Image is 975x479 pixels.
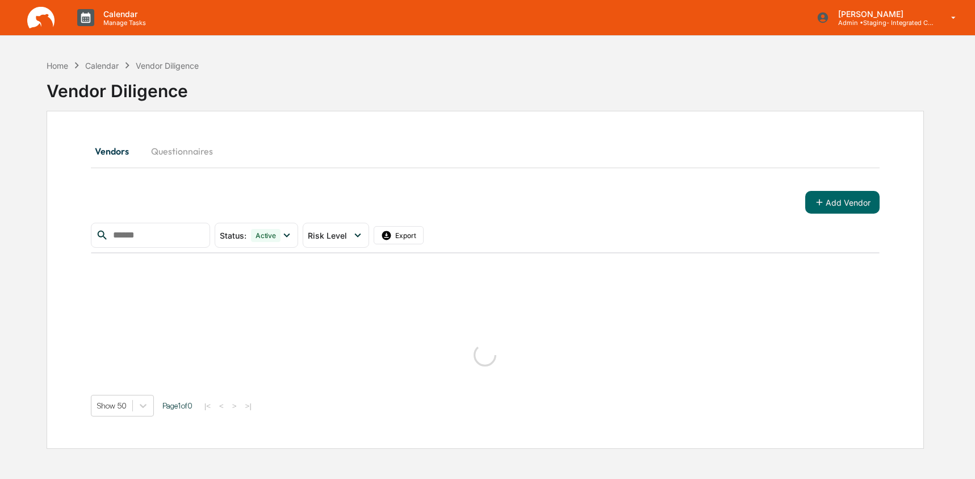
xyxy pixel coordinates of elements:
button: |< [201,401,214,411]
div: Calendar [85,61,119,70]
button: < [216,401,227,411]
span: Risk Level [308,231,347,240]
button: > [229,401,240,411]
button: Questionnaires [142,138,222,165]
img: logo [27,7,55,29]
p: Manage Tasks [94,19,152,27]
span: Status : [220,231,246,240]
p: [PERSON_NAME] [829,9,935,19]
button: >| [242,401,255,411]
div: Active [251,229,281,242]
span: Page 1 of 0 [162,401,193,410]
div: secondary tabs example [91,138,880,165]
div: Vendor Diligence [47,72,924,101]
button: Vendors [91,138,142,165]
p: Admin • Staging- Integrated Compliance Advisors [829,19,935,27]
div: Vendor Diligence [136,61,199,70]
p: Calendar [94,9,152,19]
button: Export [374,226,424,244]
button: Add Vendor [805,191,880,214]
div: Home [47,61,68,70]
